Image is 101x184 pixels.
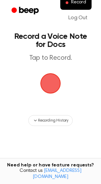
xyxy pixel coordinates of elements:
[40,73,61,94] img: Beep Logo
[7,4,45,18] a: Beep
[4,168,97,180] span: Contact us
[33,168,81,179] a: [EMAIL_ADDRESS][DOMAIN_NAME]
[28,115,73,126] button: Recording History
[12,32,89,49] h1: Record a Voice Note for Docs
[12,54,89,62] p: Tap to Record.
[38,117,68,124] span: Recording History
[62,10,94,26] a: Log Out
